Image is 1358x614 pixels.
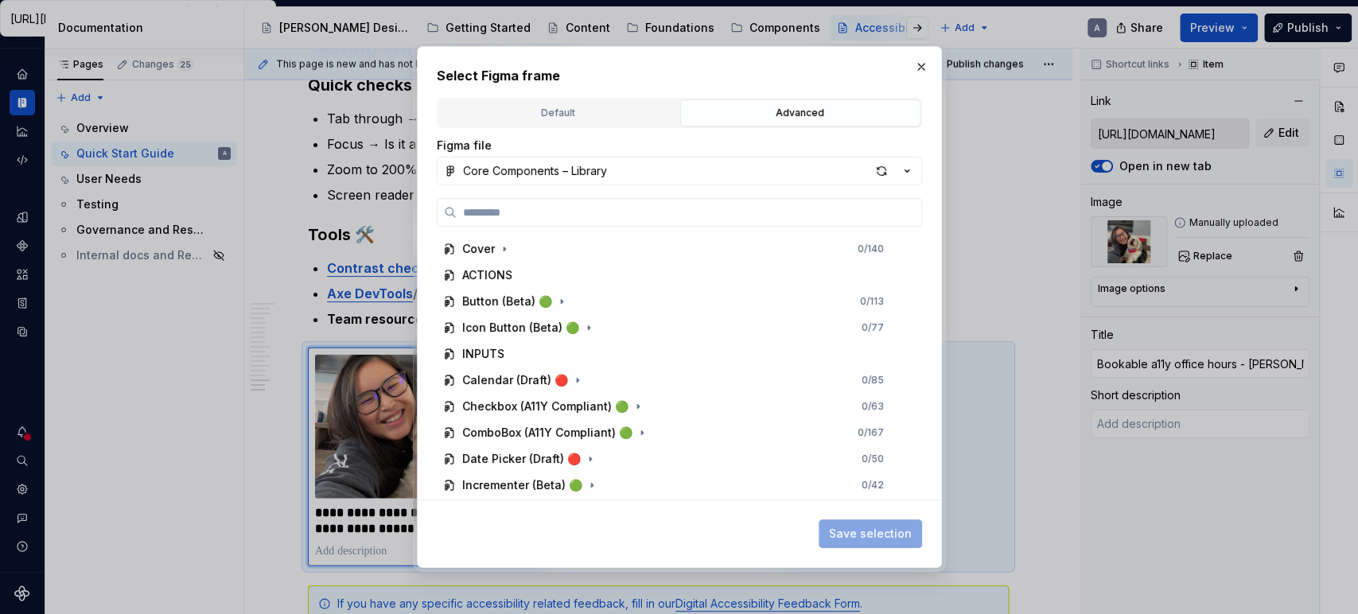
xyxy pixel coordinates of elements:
[437,138,492,153] label: Figma file
[462,398,628,414] div: Checkbox (A11Y Compliant) 🟢
[462,372,568,388] div: Calendar (Draft) 🔴
[862,479,884,492] div: 0 / 42
[862,400,884,413] div: 0 / 63
[862,321,884,334] div: 0 / 77
[862,453,884,465] div: 0 / 50
[862,374,884,387] div: 0 / 85
[858,243,884,255] div: 0 / 140
[858,426,884,439] div: 0 / 167
[462,267,512,283] div: ACTIONS
[462,346,504,362] div: INPUTS
[462,477,582,493] div: Incrementer (Beta) 🟢
[860,295,884,308] div: 0 / 113
[462,293,552,309] div: Button (Beta) 🟢
[686,105,915,121] div: Advanced
[462,425,632,441] div: ComboBox (A11Y Compliant) 🟢
[463,163,607,179] div: Core Components – Library
[444,105,673,121] div: Default
[437,66,922,85] h2: Select Figma frame
[462,241,495,257] div: Cover
[437,157,922,185] button: Core Components – Library
[462,320,579,336] div: Icon Button (Beta) 🟢
[462,451,581,467] div: Date Picker (Draft) 🔴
